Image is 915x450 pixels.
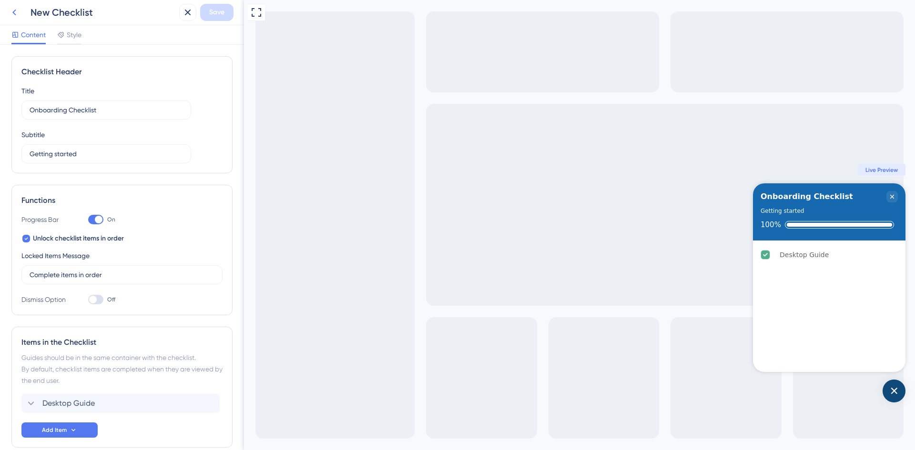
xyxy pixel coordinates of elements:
span: Live Preview [621,166,654,174]
div: Title [21,85,34,97]
div: Checklist Header [21,66,223,78]
span: Desktop Guide [42,398,95,409]
div: Progress Bar [21,214,69,225]
span: Unlock checklist items in order [33,233,124,244]
div: Items in the Checklist [21,337,223,348]
div: Checklist Container [509,183,661,372]
div: Checklist items [509,240,661,373]
input: Header 2 [30,149,183,159]
span: Off [107,296,115,303]
div: Open Checklist [639,380,661,402]
div: Locked Items Message [21,250,90,261]
div: Functions [21,195,223,206]
div: Getting started [517,206,560,216]
input: Header 1 [30,105,183,115]
div: Checklist progress: 100% [517,220,654,229]
div: Desktop Guide [536,249,585,260]
div: 100% [517,220,537,229]
span: On [107,216,115,223]
div: Subtitle [21,129,45,140]
div: Dismiss Option [21,294,69,305]
div: New Checklist [30,6,175,19]
button: Add Item [21,422,98,438]
span: Content [21,29,46,40]
div: Desktop Guide is complete. [513,244,658,265]
span: Add Item [42,426,67,434]
button: Save [200,4,234,21]
span: Style [67,29,81,40]
div: Close Checklist [642,191,654,202]
span: Save [209,7,224,18]
input: Type the value [30,270,214,280]
div: Guides should be in the same container with the checklist. By default, checklist items are comple... [21,352,223,386]
div: Onboarding Checklist [517,191,609,202]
